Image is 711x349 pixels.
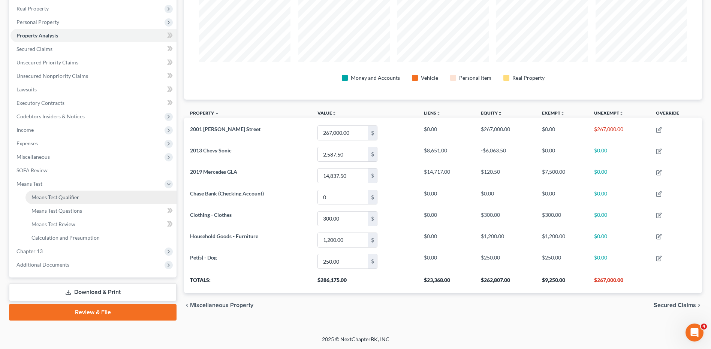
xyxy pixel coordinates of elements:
span: 2001 [PERSON_NAME] Street [190,126,260,132]
div: $ [368,233,377,247]
div: Real Property [512,74,545,82]
td: $0.00 [536,186,588,208]
td: $120.50 [475,165,536,186]
th: $23,368.00 [418,272,474,293]
td: $267,000.00 [475,122,536,143]
td: $1,200.00 [536,229,588,251]
a: Unexemptunfold_more [594,110,624,116]
td: $0.00 [418,251,474,272]
td: $0.00 [588,251,650,272]
th: Override [650,106,702,122]
div: $ [368,126,377,140]
td: $0.00 [588,144,650,165]
i: unfold_more [332,111,337,116]
input: 0.00 [318,254,368,268]
span: Personal Property [16,19,59,25]
span: Executory Contracts [16,100,64,106]
td: $0.00 [588,165,650,186]
button: Secured Claims chevron_right [654,302,702,308]
span: Means Test [16,180,42,187]
a: Means Test Qualifier [25,191,177,204]
i: unfold_more [619,111,624,116]
div: $ [368,212,377,226]
span: Miscellaneous Property [190,302,253,308]
a: Calculation and Presumption [25,231,177,245]
td: $300.00 [475,208,536,229]
i: chevron_left [184,302,190,308]
td: -$6,063.50 [475,144,536,165]
a: Review & File [9,304,177,321]
a: Secured Claims [10,42,177,56]
span: Calculation and Presumption [31,234,100,241]
span: Chase Bank (Checking Account) [190,190,264,197]
a: Equityunfold_more [481,110,502,116]
span: Property Analysis [16,32,58,39]
input: 0.00 [318,169,368,183]
i: unfold_more [560,111,565,116]
input: 0.00 [318,190,368,204]
th: Totals: [184,272,311,293]
span: Means Test Questions [31,207,82,214]
td: $0.00 [418,229,474,251]
input: 0.00 [318,147,368,161]
span: Additional Documents [16,261,69,268]
div: Money and Accounts [351,74,400,82]
i: unfold_more [498,111,502,116]
td: $0.00 [536,144,588,165]
span: 2013 Chevy Sonic [190,147,232,154]
span: Expenses [16,140,38,146]
td: $7,500.00 [536,165,588,186]
input: 0.00 [318,212,368,226]
span: 4 [701,324,707,330]
a: Lawsuits [10,83,177,96]
span: Unsecured Nonpriority Claims [16,73,88,79]
div: 2025 © NextChapterBK, INC [142,336,569,349]
i: unfold_more [436,111,441,116]
span: Real Property [16,5,49,12]
td: $0.00 [418,186,474,208]
a: Property Analysis [10,29,177,42]
a: Valueunfold_more [317,110,337,116]
span: Miscellaneous [16,154,50,160]
span: Means Test Qualifier [31,194,79,200]
td: $267,000.00 [588,122,650,143]
span: Pet(s) - Dog [190,254,217,261]
div: $ [368,169,377,183]
iframe: Intercom live chat [686,324,704,342]
th: $286,175.00 [311,272,418,293]
span: Chapter 13 [16,248,43,254]
a: Exemptunfold_more [542,110,565,116]
td: $14,717.00 [418,165,474,186]
span: Income [16,127,34,133]
span: Secured Claims [16,46,52,52]
td: $250.00 [475,251,536,272]
td: $0.00 [588,208,650,229]
span: Unsecured Priority Claims [16,59,78,66]
td: $0.00 [475,186,536,208]
div: Vehicle [421,74,438,82]
th: $262,807.00 [475,272,536,293]
button: chevron_left Miscellaneous Property [184,302,253,308]
span: Lawsuits [16,86,37,92]
td: $250.00 [536,251,588,272]
span: Clothing - Clothes [190,212,232,218]
div: $ [368,254,377,268]
td: $300.00 [536,208,588,229]
a: Liensunfold_more [424,110,441,116]
span: SOFA Review [16,167,48,173]
div: $ [368,147,377,161]
td: $0.00 [588,186,650,208]
td: $1,200.00 [475,229,536,251]
a: Unsecured Nonpriority Claims [10,69,177,83]
span: 2019 Mercedes GLA [190,169,237,175]
span: Secured Claims [654,302,696,308]
a: SOFA Review [10,164,177,177]
span: Means Test Review [31,221,75,227]
a: Means Test Review [25,218,177,231]
td: $0.00 [536,122,588,143]
a: Download & Print [9,283,177,301]
a: Unsecured Priority Claims [10,56,177,69]
td: $8,651.00 [418,144,474,165]
i: expand_less [215,111,219,116]
input: 0.00 [318,126,368,140]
